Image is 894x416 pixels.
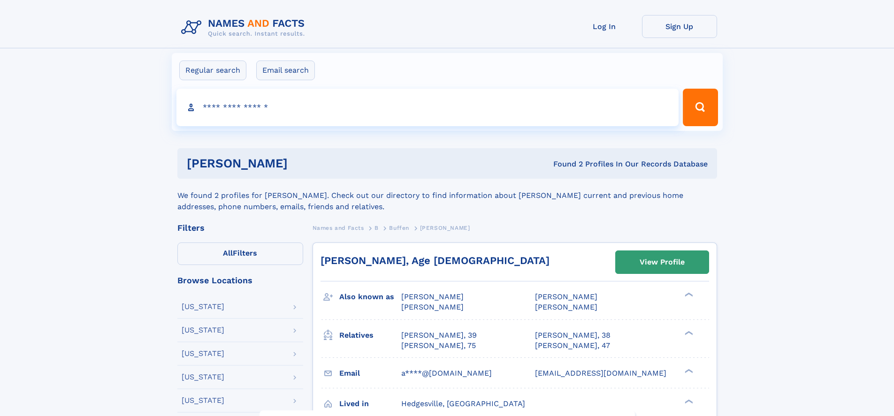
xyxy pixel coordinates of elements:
[420,225,470,231] span: [PERSON_NAME]
[616,251,709,273] a: View Profile
[535,369,666,378] span: [EMAIL_ADDRESS][DOMAIN_NAME]
[321,255,550,266] a: [PERSON_NAME], Age [DEMOGRAPHIC_DATA]
[339,327,401,343] h3: Relatives
[177,276,303,285] div: Browse Locations
[567,15,642,38] a: Log In
[389,222,409,234] a: Buffen
[339,289,401,305] h3: Also known as
[683,89,718,126] button: Search Button
[182,373,224,381] div: [US_STATE]
[182,303,224,310] div: [US_STATE]
[182,350,224,357] div: [US_STATE]
[682,292,694,298] div: ❯
[682,330,694,336] div: ❯
[313,222,364,234] a: Names and Facts
[176,89,679,126] input: search input
[640,251,685,273] div: View Profile
[177,242,303,265] label: Filters
[187,158,420,169] h1: [PERSON_NAME]
[177,224,303,232] div: Filters
[401,303,464,311] span: [PERSON_NAME]
[179,61,246,80] label: Regular search
[374,222,379,234] a: B
[682,398,694,404] div: ❯
[401,399,525,408] span: Hedgesville, [GEOGRAPHIC_DATA]
[535,340,610,351] a: [PERSON_NAME], 47
[182,326,224,334] div: [US_STATE]
[401,330,477,340] a: [PERSON_NAME], 39
[182,397,224,404] div: [US_STATE]
[389,225,409,231] span: Buffen
[535,303,597,311] span: [PERSON_NAME]
[642,15,717,38] a: Sign Up
[401,292,464,301] span: [PERSON_NAME]
[535,330,611,340] a: [PERSON_NAME], 38
[177,15,313,40] img: Logo Names and Facts
[256,61,315,80] label: Email search
[177,179,717,212] div: We found 2 profiles for [PERSON_NAME]. Check out our directory to find information about [PERSON_...
[374,225,379,231] span: B
[223,249,233,257] span: All
[401,340,476,351] a: [PERSON_NAME], 75
[339,396,401,412] h3: Lived in
[339,365,401,381] h3: Email
[420,159,708,169] div: Found 2 Profiles In Our Records Database
[682,368,694,374] div: ❯
[535,292,597,301] span: [PERSON_NAME]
